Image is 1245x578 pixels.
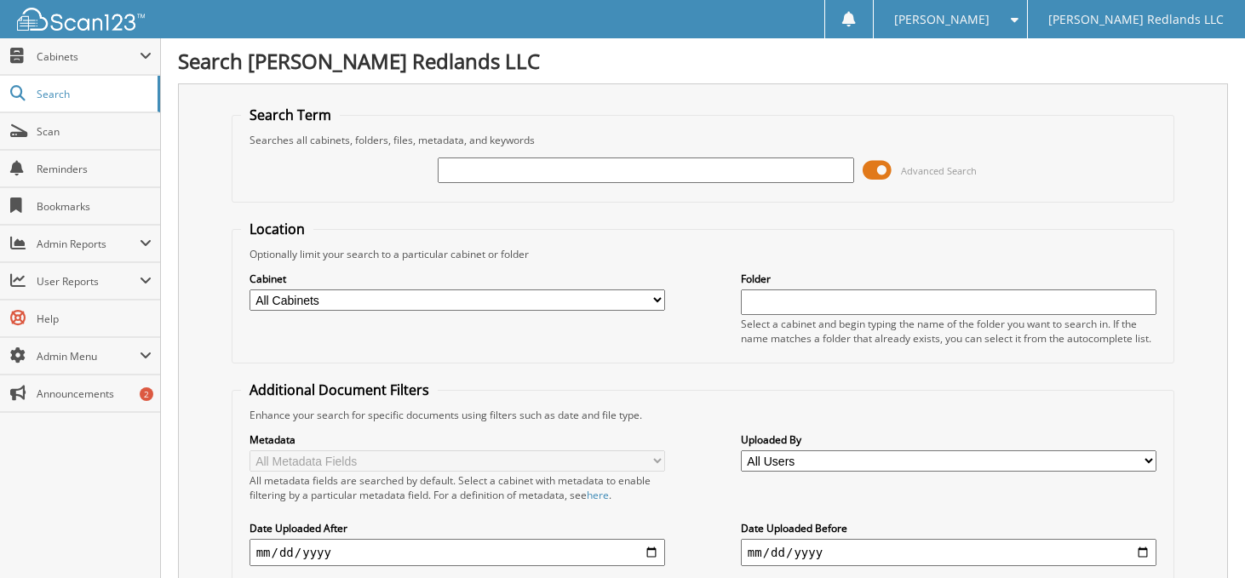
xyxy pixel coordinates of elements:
label: Cabinet [250,272,666,286]
span: Search [37,87,149,101]
span: Scan [37,124,152,139]
span: Help [37,312,152,326]
label: Uploaded By [741,432,1157,447]
span: Bookmarks [37,199,152,214]
input: start [250,539,666,566]
span: Cabinets [37,49,140,64]
span: Admin Reports [37,237,140,251]
div: Searches all cabinets, folders, files, metadata, and keywords [241,133,1166,147]
label: Folder [741,272,1157,286]
span: Reminders [37,162,152,176]
img: scan123-logo-white.svg [17,8,145,31]
div: Optionally limit your search to a particular cabinet or folder [241,247,1166,261]
span: User Reports [37,274,140,289]
legend: Additional Document Filters [241,381,438,399]
a: here [587,488,609,502]
div: 2 [140,387,153,401]
div: All metadata fields are searched by default. Select a cabinet with metadata to enable filtering b... [250,473,666,502]
input: end [741,539,1157,566]
span: [PERSON_NAME] [894,14,990,25]
label: Date Uploaded Before [741,521,1157,535]
span: [PERSON_NAME] Redlands LLC [1048,14,1224,25]
span: Advanced Search [901,164,977,177]
legend: Location [241,220,313,238]
span: Announcements [37,386,152,401]
label: Date Uploaded After [250,521,666,535]
h1: Search [PERSON_NAME] Redlands LLC [178,47,1228,75]
legend: Search Term [241,106,340,124]
div: Enhance your search for specific documents using filters such as date and file type. [241,408,1166,422]
div: Select a cabinet and begin typing the name of the folder you want to search in. If the name match... [741,317,1157,346]
label: Metadata [250,432,666,447]
span: Admin Menu [37,349,140,363]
